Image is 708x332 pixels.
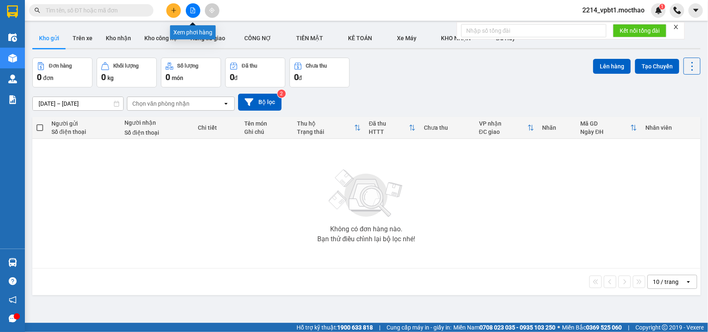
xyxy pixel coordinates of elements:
div: ĐC giao [479,128,528,135]
span: KẾ TOÁN [348,35,372,41]
span: Miền Nam [453,323,555,332]
button: Đã thu0đ [225,58,285,87]
strong: 0369 525 060 [586,324,622,331]
span: Miền Bắc [562,323,622,332]
div: Thu hộ [297,120,354,127]
button: Bộ lọc [238,94,282,111]
div: Trạng thái [297,128,354,135]
img: svg+xml;base64,PHN2ZyBjbGFzcz0ibGlzdC1wbHVnX19zdmciIHhtbG5zPSJodHRwOi8vd3d3LnczLm9yZy8yMDAwL3N2Zy... [325,165,408,223]
button: Kho nhận [99,28,138,48]
button: plus [166,3,181,18]
input: Select a date range. [33,97,123,110]
span: 0 [101,72,106,82]
span: Hỗ trợ kỹ thuật: [297,323,373,332]
svg: open [223,100,229,107]
span: đ [234,75,238,81]
strong: 1900 633 818 [337,324,373,331]
span: | [628,323,629,332]
div: Số lượng [178,63,199,69]
sup: 1 [659,4,665,10]
th: Toggle SortBy [365,117,420,139]
span: 1 [661,4,664,10]
div: Tên món [244,120,289,127]
sup: 2 [277,90,286,98]
div: Ghi chú [244,128,289,135]
img: warehouse-icon [8,33,17,42]
div: Đơn hàng [49,63,72,69]
div: Người nhận [124,119,189,126]
span: KHO NHẬN [441,35,471,41]
div: Mã GD [581,120,631,127]
div: Đã thu [242,63,257,69]
div: HTTT [369,128,409,135]
div: Nhân viên [645,124,696,131]
span: caret-down [692,7,700,14]
img: warehouse-icon [8,258,17,267]
span: message [9,315,17,322]
button: Trên xe [66,28,99,48]
button: Kho gửi [32,28,66,48]
button: Đơn hàng0đơn [32,58,92,87]
span: close [673,24,679,30]
span: 2214_vpbt1.mocthao [576,5,651,15]
span: 0 [230,72,234,82]
div: Chưa thu [424,124,471,131]
span: 0 [37,72,41,82]
div: Đã thu [369,120,409,127]
span: copyright [662,325,668,330]
th: Toggle SortBy [475,117,538,139]
span: | [379,323,380,332]
button: Khối lượng0kg [97,58,157,87]
img: logo-vxr [7,5,18,18]
div: Ngày ĐH [581,128,631,135]
span: Xe Máy [397,35,416,41]
span: CÔNG NỢ [244,35,271,41]
span: kg [107,75,114,81]
span: món [172,75,183,81]
span: aim [209,7,215,13]
div: Bạn thử điều chỉnh lại bộ lọc nhé! [317,236,415,242]
div: Khối lượng [113,63,139,69]
button: file-add [186,3,200,18]
button: Kho công nợ [138,28,184,48]
img: warehouse-icon [8,75,17,83]
img: solution-icon [8,95,17,104]
img: warehouse-icon [8,54,17,63]
svg: open [685,279,692,285]
button: caret-down [689,3,703,18]
button: aim [205,3,219,18]
input: Nhập số tổng đài [461,24,606,37]
span: TIỀN MẶT [296,35,323,41]
span: 0 [165,72,170,82]
div: VP nhận [479,120,528,127]
div: Chưa thu [306,63,327,69]
span: notification [9,296,17,304]
div: Số điện thoại [51,128,116,135]
div: Nhãn [543,124,572,131]
span: ⚪️ [557,326,560,329]
span: search [34,7,40,13]
div: Số điện thoại [124,129,189,136]
button: Kết nối tổng đài [613,24,667,37]
img: phone-icon [674,7,681,14]
button: Chưa thu0đ [290,58,350,87]
span: đơn [43,75,54,81]
div: Chọn văn phòng nhận [132,99,190,108]
span: 0 [294,72,299,82]
div: Không có đơn hàng nào. [330,226,402,233]
strong: 0708 023 035 - 0935 103 250 [479,324,555,331]
th: Toggle SortBy [577,117,642,139]
th: Toggle SortBy [293,117,365,139]
button: Lên hàng [593,59,631,74]
span: question-circle [9,277,17,285]
span: Kết nối tổng đài [620,26,660,35]
input: Tìm tên, số ĐT hoặc mã đơn [46,6,144,15]
div: Chi tiết [198,124,236,131]
button: Số lượng0món [161,58,221,87]
div: 10 / trang [653,278,679,286]
img: icon-new-feature [655,7,662,14]
span: file-add [190,7,196,13]
div: Xem phơi hàng [170,25,216,39]
button: Tạo Chuyến [635,59,679,74]
span: đ [299,75,302,81]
